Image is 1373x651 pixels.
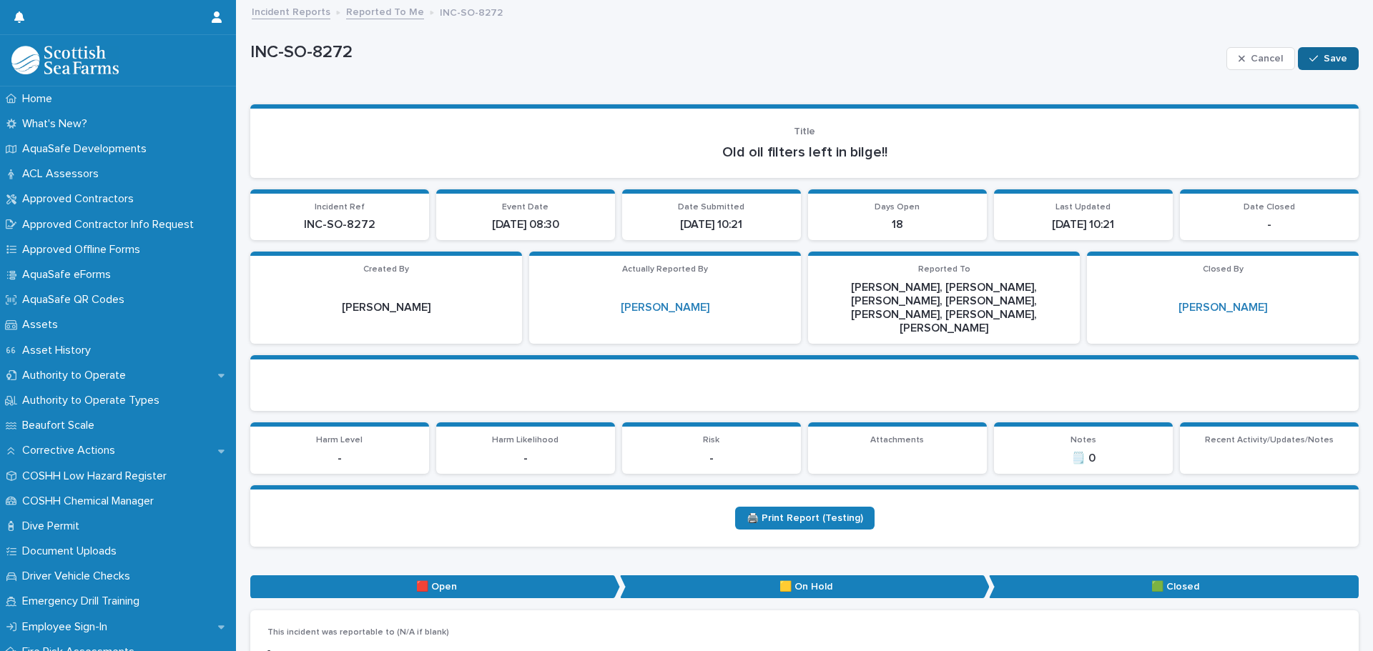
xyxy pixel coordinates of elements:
[621,301,709,314] a: [PERSON_NAME]
[1298,47,1359,70] button: Save
[1205,436,1334,444] span: Recent Activity/Updates/Notes
[16,469,178,483] p: COSHH Low Hazard Register
[16,419,106,432] p: Beaufort Scale
[267,144,1342,161] p: Old oil filters left in bilge!!
[918,265,970,274] span: Reported To
[16,268,122,282] p: AquaSafe eForms
[16,394,171,407] p: Authority to Operate Types
[678,203,744,212] span: Date Submitted
[267,628,449,637] span: This incident was reportable to (N/A if blank)
[1003,218,1164,232] p: [DATE] 10:21
[502,203,548,212] span: Event Date
[875,203,920,212] span: Days Open
[16,520,91,533] p: Dive Permit
[16,369,137,382] p: Authority to Operate
[16,243,152,257] p: Approved Offline Forms
[16,142,158,156] p: AquaSafe Developments
[16,92,64,106] p: Home
[16,545,128,558] p: Document Uploads
[989,575,1359,599] p: 🟩 Closed
[1003,452,1164,465] p: 🗒️ 0
[16,595,151,608] p: Emergency Drill Training
[259,218,420,232] p: INC-SO-8272
[16,620,119,634] p: Employee Sign-In
[252,3,330,19] a: Incident Reports
[631,218,792,232] p: [DATE] 10:21
[1178,301,1267,314] a: [PERSON_NAME]
[703,436,719,444] span: Risk
[16,117,99,131] p: What's New?
[1226,47,1295,70] button: Cancel
[747,513,863,523] span: 🖨️ Print Report (Testing)
[445,452,606,465] p: -
[794,126,815,136] span: Title
[631,452,792,465] p: -
[16,318,69,332] p: Assets
[16,293,136,307] p: AquaSafe QR Codes
[1251,54,1283,64] span: Cancel
[440,4,503,19] p: INC-SO-8272
[1244,203,1295,212] span: Date Closed
[316,436,363,444] span: Harm Level
[735,507,875,530] a: 🖨️ Print Report (Testing)
[492,436,558,444] span: Harm Likelihood
[622,265,708,274] span: Actually Reported By
[16,495,165,508] p: COSHH Chemical Manager
[1071,436,1096,444] span: Notes
[363,265,409,274] span: Created By
[16,218,205,232] p: Approved Contractor Info Request
[1324,54,1347,64] span: Save
[870,436,924,444] span: Attachments
[315,203,365,212] span: Incident Ref
[817,281,1071,336] p: [PERSON_NAME], [PERSON_NAME], [PERSON_NAME], [PERSON_NAME], [PERSON_NAME], [PERSON_NAME], [PERSON...
[1203,265,1244,274] span: Closed By
[250,42,1221,63] p: INC-SO-8272
[1055,203,1111,212] span: Last Updated
[11,46,119,74] img: bPIBxiqnSb2ggTQWdOVV
[16,167,110,181] p: ACL Assessors
[346,3,424,19] a: Reported To Me
[620,575,990,599] p: 🟨 On Hold
[16,192,145,206] p: Approved Contractors
[1189,218,1350,232] p: -
[16,444,127,457] p: Corrective Actions
[16,570,142,583] p: Driver Vehicle Checks
[250,575,620,599] p: 🟥 Open
[445,218,606,232] p: [DATE] 08:30
[817,218,978,232] p: 18
[259,301,513,314] p: [PERSON_NAME]
[16,344,102,357] p: Asset History
[259,452,420,465] p: -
